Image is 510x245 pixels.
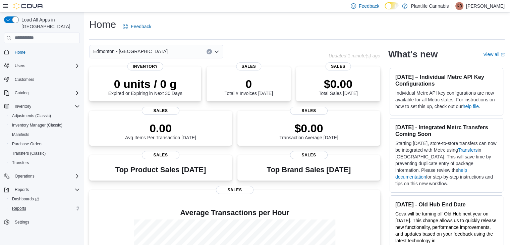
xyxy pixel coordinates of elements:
a: Settings [12,218,32,226]
span: Sales [326,62,351,70]
span: Reports [12,206,26,211]
span: Inventory [15,104,31,109]
div: Avg Items Per Transaction [DATE] [125,121,196,140]
button: Transfers [7,158,82,167]
h4: Average Transactions per Hour [95,209,375,217]
a: View allExternal link [483,52,505,57]
a: help documentation [395,167,467,180]
h3: [DATE] – Individual Metrc API Key Configurations [395,73,498,87]
a: help file [463,104,479,109]
button: Users [1,61,82,70]
span: Inventory [127,62,163,70]
p: $0.00 [279,121,338,135]
span: Users [15,63,25,68]
span: Feedback [131,23,151,30]
button: Operations [12,172,37,180]
button: Catalog [12,89,31,97]
a: Inventory Manager (Classic) [9,121,65,129]
a: Transfers [458,147,478,153]
span: Operations [15,174,35,179]
span: Load All Apps in [GEOGRAPHIC_DATA] [19,16,80,30]
h1: Home [89,18,116,31]
a: Transfers [9,159,32,167]
div: Total Sales [DATE] [319,77,357,96]
button: Inventory [1,102,82,111]
button: Inventory [12,102,34,110]
button: Inventory Manager (Classic) [7,120,82,130]
button: Operations [1,171,82,181]
span: Home [15,50,25,55]
button: Transfers (Classic) [7,149,82,158]
a: Reports [9,204,29,212]
span: Purchase Orders [12,141,43,147]
a: Feedback [120,20,154,33]
p: Individual Metrc API key configurations are now available for all Metrc states. For instructions ... [395,90,498,110]
button: Manifests [7,130,82,139]
span: Dashboards [12,196,39,202]
span: Settings [15,219,29,225]
span: Sales [142,107,179,115]
a: Purchase Orders [9,140,45,148]
p: 0 units / 0 g [108,77,182,91]
span: Purchase Orders [9,140,80,148]
h3: [DATE] - Old Hub End Date [395,201,498,208]
a: Manifests [9,131,32,139]
a: Dashboards [9,195,42,203]
span: Customers [15,77,34,82]
span: Feedback [359,3,379,9]
div: Expired or Expiring in Next 30 Days [108,77,182,96]
span: Sales [216,186,253,194]
span: Adjustments (Classic) [9,112,80,120]
a: Home [12,48,28,56]
div: Kim Bore [455,2,463,10]
div: Transaction Average [DATE] [279,121,338,140]
img: Cova [13,3,44,9]
span: Reports [15,187,29,192]
span: Sales [236,62,261,70]
p: | [451,2,453,10]
span: Catalog [15,90,29,96]
span: Inventory Manager (Classic) [12,122,62,128]
button: Home [1,47,82,57]
span: Reports [12,186,80,194]
span: Dashboards [9,195,80,203]
button: Users [12,62,28,70]
a: Dashboards [7,194,82,204]
p: Updated 1 minute(s) ago [329,53,380,58]
span: Inventory [12,102,80,110]
button: Reports [12,186,32,194]
button: Open list of options [214,49,219,54]
span: Reports [9,204,80,212]
h3: Top Brand Sales [DATE] [267,166,351,174]
span: Operations [12,172,80,180]
span: Home [12,48,80,56]
button: Settings [1,217,82,227]
p: [PERSON_NAME] [466,2,505,10]
svg: External link [501,53,505,57]
span: Inventory Manager (Classic) [9,121,80,129]
button: Reports [1,185,82,194]
span: Transfers [12,160,29,165]
a: Transfers (Classic) [9,149,48,157]
button: Purchase Orders [7,139,82,149]
span: KB [457,2,462,10]
span: Adjustments (Classic) [12,113,51,118]
button: Adjustments (Classic) [7,111,82,120]
nav: Complex example [4,45,80,245]
span: Customers [12,75,80,84]
span: Transfers (Classic) [9,149,80,157]
button: Reports [7,204,82,213]
input: Dark Mode [385,2,399,9]
span: Sales [290,151,328,159]
a: Adjustments (Classic) [9,112,54,120]
p: Plantlife Cannabis [411,2,449,10]
p: Starting [DATE], store-to-store transfers can now be integrated with Metrc using in [GEOGRAPHIC_D... [395,140,498,187]
span: Sales [142,151,179,159]
span: Manifests [9,131,80,139]
h3: Top Product Sales [DATE] [115,166,206,174]
h3: [DATE] - Integrated Metrc Transfers Coming Soon [395,124,498,137]
div: Total # Invoices [DATE] [224,77,273,96]
button: Clear input [207,49,212,54]
p: 0 [224,77,273,91]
